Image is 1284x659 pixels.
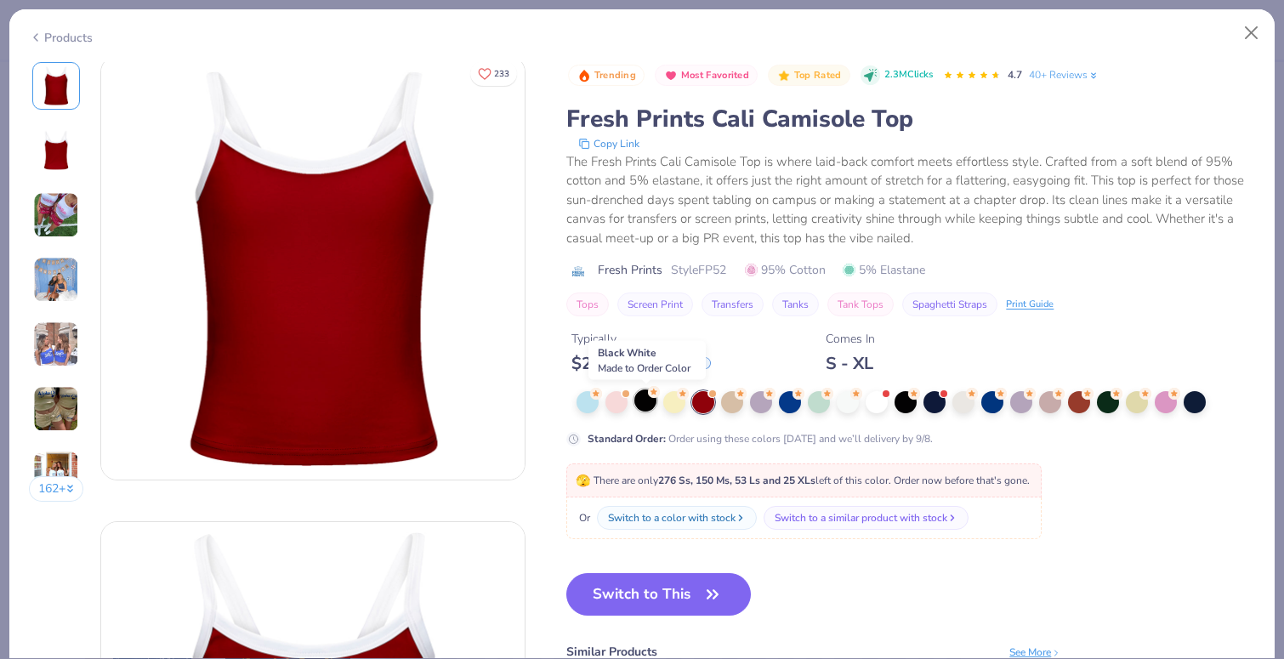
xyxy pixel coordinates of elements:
[588,432,666,446] strong: Standard Order :
[33,386,79,432] img: User generated content
[598,361,690,375] span: Made to Order Color
[617,293,693,316] button: Screen Print
[1008,68,1022,82] span: 4.7
[884,68,933,82] span: 2.3M Clicks
[29,29,93,47] div: Products
[594,71,636,80] span: Trending
[671,261,726,279] span: Style FP52
[36,130,77,171] img: Back
[772,293,819,316] button: Tanks
[826,353,875,374] div: S - XL
[470,61,517,86] button: Like
[794,71,842,80] span: Top Rated
[29,476,84,502] button: 162+
[33,321,79,367] img: User generated content
[568,65,645,87] button: Badge Button
[33,192,79,238] img: User generated content
[33,451,79,497] img: User generated content
[777,69,791,82] img: Top Rated sort
[768,65,849,87] button: Badge Button
[566,264,589,278] img: brand logo
[681,71,749,80] span: Most Favorited
[101,56,525,480] img: Front
[576,510,590,525] span: Or
[745,261,826,279] span: 95% Cotton
[1006,298,1054,312] div: Print Guide
[608,510,736,525] div: Switch to a color with stock
[655,65,758,87] button: Badge Button
[597,506,757,530] button: Switch to a color with stock
[827,293,894,316] button: Tank Tops
[566,293,609,316] button: Tops
[775,510,947,525] div: Switch to a similar product with stock
[598,261,662,279] span: Fresh Prints
[566,152,1255,248] div: The Fresh Prints Cali Camisole Top is where laid-back comfort meets effortless style. Crafted fro...
[658,474,815,487] strong: 276 Ss, 150 Ms, 53 Ls and 25 XLs
[573,135,645,152] button: copy to clipboard
[1236,17,1268,49] button: Close
[571,330,711,348] div: Typically
[764,506,969,530] button: Switch to a similar product with stock
[588,341,706,380] div: Black White
[664,69,678,82] img: Most Favorited sort
[826,330,875,348] div: Comes In
[577,69,591,82] img: Trending sort
[566,573,751,616] button: Switch to This
[576,473,590,489] span: 🫣
[33,257,79,303] img: User generated content
[588,431,933,446] div: Order using these colors [DATE] and we’ll delivery by 9/8.
[576,474,1030,487] span: There are only left of this color. Order now before that's gone.
[566,103,1255,135] div: Fresh Prints Cali Camisole Top
[943,62,1001,89] div: 4.7 Stars
[571,353,711,374] div: $ 24.00 - $ 32.00
[1029,67,1099,82] a: 40+ Reviews
[702,293,764,316] button: Transfers
[494,70,509,78] span: 233
[843,261,925,279] span: 5% Elastane
[36,65,77,106] img: Front
[902,293,997,316] button: Spaghetti Straps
